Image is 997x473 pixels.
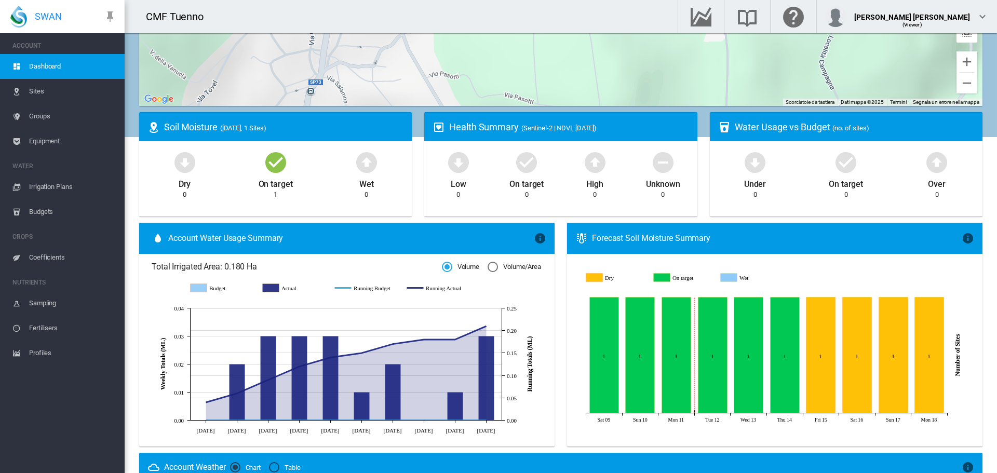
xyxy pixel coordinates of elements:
circle: Running Actual Aug 11 0.21 [484,324,488,328]
tspan: 0.00 [174,417,184,424]
tspan: [DATE] [228,427,246,434]
g: Actual Jun 23 0.03 [261,336,276,421]
md-icon: icon-thermometer-lines [575,232,588,245]
div: 0 [753,190,757,199]
div: Wet [359,174,374,190]
span: Coefficients [29,245,116,270]
div: 1 [274,190,277,199]
div: 0 [525,190,529,199]
div: Forecast Soil Moisture Summary [592,233,962,244]
span: NUTRIENTS [12,274,116,291]
circle: Running Actual Jul 28 0.18 [422,337,426,341]
tspan: [DATE] [446,427,464,434]
tspan: 0.05 [507,395,517,401]
md-icon: icon-arrow-up-bold-circle [354,150,379,174]
g: On target Aug 10, 2025 1 [625,298,654,413]
tspan: 0.03 [174,333,184,340]
circle: Running Actual Jun 23 0.09 [266,377,270,382]
div: High [586,174,603,190]
div: Health Summary [449,120,689,133]
span: (Sentinel-2 | NDVI, [DATE]) [521,124,597,132]
tspan: [DATE] [415,427,433,434]
span: ACCOUNT [12,37,116,54]
div: Dry [179,174,191,190]
tspan: 0.01 [174,389,184,396]
tspan: 0.02 [174,361,184,368]
button: Scorciatoie da tastiera [786,99,834,106]
tspan: [DATE] [353,427,371,434]
div: Over [928,174,946,190]
span: ([DATE], 1 Sites) [220,124,266,132]
tspan: Tue 12 [705,417,719,423]
tspan: Sun 10 [633,417,648,423]
circle: Running Budget Jul 7 0 [328,418,332,422]
md-icon: icon-cup-water [718,121,731,133]
tspan: 0.10 [507,373,517,379]
span: CROPS [12,228,116,245]
circle: Running Actual Jun 16 0.06 [235,391,239,395]
g: Actual Aug 11 0.03 [479,336,494,421]
span: Sites [29,79,116,104]
tspan: Weekly Totals (ML) [159,338,167,390]
tspan: Number of Sites [954,334,961,376]
md-icon: icon-checkbox-marked-circle [514,150,539,174]
md-icon: icon-arrow-down-bold-circle [446,150,471,174]
md-radio-button: Table [269,463,301,472]
circle: Running Actual Jul 7 0.14 [328,355,332,359]
div: On target [509,174,544,190]
g: Actual Jun 30 0.03 [292,336,307,421]
img: Google [142,92,176,106]
div: 0 [365,190,368,199]
a: Segnala un errore nella mappa [913,99,979,105]
md-radio-button: Volume [442,262,479,272]
tspan: 0.25 [507,305,517,312]
g: Actual Jun 16 0.02 [230,364,245,421]
tspan: 0.04 [174,305,184,312]
md-icon: icon-map-marker-radius [147,121,160,133]
span: Fertilisers [29,316,116,341]
tspan: Sat 16 [850,417,863,423]
span: Budgets [29,199,116,224]
circle: Running Budget Aug 11 0 [484,418,488,422]
span: SWAN [35,10,62,23]
tspan: [DATE] [384,427,402,434]
span: Dashboard [29,54,116,79]
span: Dati mappa ©2025 [841,99,883,105]
md-icon: icon-arrow-up-bold-circle [583,150,608,174]
md-icon: icon-minus-circle [651,150,676,174]
g: Dry Aug 17, 2025 1 [879,298,908,413]
div: 0 [456,190,460,199]
tspan: 0.00 [507,417,517,424]
md-radio-button: Chart [230,463,261,472]
md-icon: icon-pin [104,10,116,23]
tspan: Fri 15 [815,417,827,423]
span: Total Irrigated Area: 0.180 Ha [152,261,442,273]
a: Visualizza questa zona in Google Maps (in una nuova finestra) [142,92,176,106]
md-radio-button: Volume/Area [488,262,541,272]
md-icon: icon-arrow-up-bold-circle [924,150,949,174]
span: WATER [12,158,116,174]
div: Water Usage vs Budget [735,120,974,133]
circle: Running Budget Jun 30 0 [297,418,301,422]
md-icon: icon-checkbox-marked-circle [263,150,288,174]
g: Actual [263,283,325,293]
circle: Running Actual Jun 30 0.12 [297,364,301,368]
g: Budget [191,283,252,293]
g: Actual Jul 7 0.03 [323,336,339,421]
div: 0 [935,190,939,199]
g: On target [654,273,713,282]
circle: Running Budget Jun 9 0 [204,418,208,422]
md-icon: Click here for help [781,10,806,23]
div: 0 [844,190,848,199]
md-icon: Go to the Data Hub [689,10,713,23]
g: Running Actual [407,283,469,293]
img: profile.jpg [825,6,846,27]
tspan: [DATE] [290,427,308,434]
circle: Running Budget Jun 16 0 [235,418,239,422]
div: Account Weather [164,462,226,473]
div: Low [451,174,466,190]
button: Zoom avanti [956,51,977,72]
div: [PERSON_NAME] [PERSON_NAME] [854,8,970,18]
div: 0 [183,190,186,199]
g: On target Aug 13, 2025 1 [734,298,763,413]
